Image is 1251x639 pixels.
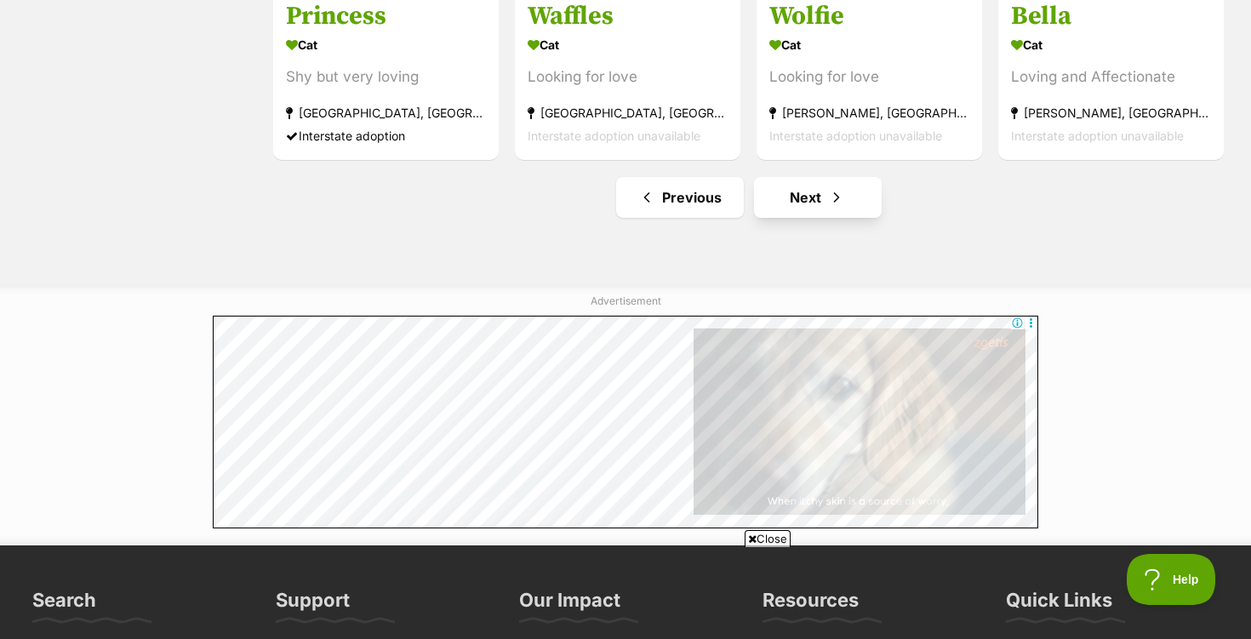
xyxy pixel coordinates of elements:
div: Cat [769,32,969,57]
a: Previous page [616,177,744,218]
div: Cat [1011,32,1211,57]
span: Interstate adoption unavailable [1011,128,1184,143]
div: Looking for love [528,66,728,88]
iframe: Advertisement [213,554,1038,630]
div: Looking for love [769,66,969,88]
div: Cat [286,32,486,57]
a: Next page [754,177,882,218]
div: Interstate adoption [286,124,486,147]
iframe: Advertisement [213,316,1038,528]
div: [PERSON_NAME], [GEOGRAPHIC_DATA] [1011,101,1211,124]
nav: Pagination [271,177,1225,218]
span: Interstate adoption unavailable [769,128,942,143]
div: [GEOGRAPHIC_DATA], [GEOGRAPHIC_DATA] [286,101,486,124]
span: Interstate adoption unavailable [528,128,700,143]
div: [PERSON_NAME], [GEOGRAPHIC_DATA] [769,101,969,124]
h3: Quick Links [1006,588,1112,622]
h3: Search [32,588,96,622]
span: Close [745,530,791,547]
div: [GEOGRAPHIC_DATA], [GEOGRAPHIC_DATA] [528,101,728,124]
div: Shy but very loving [286,66,486,88]
iframe: Help Scout Beacon - Open [1127,554,1217,605]
div: Loving and Affectionate [1011,66,1211,88]
div: Cat [528,32,728,57]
